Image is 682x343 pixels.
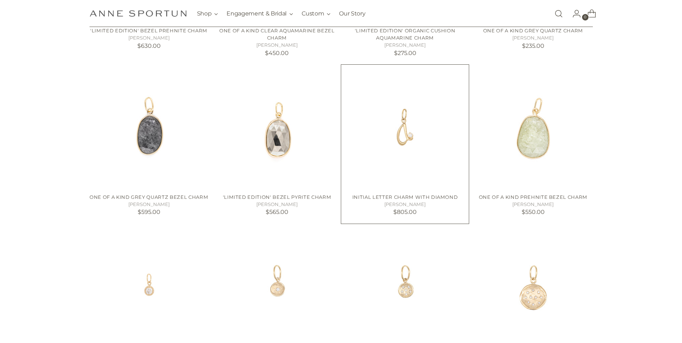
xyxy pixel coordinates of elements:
span: 0 [582,14,589,20]
span: $805.00 [393,209,417,215]
span: $595.00 [138,209,160,215]
a: Initial Letter Charm with Diamond [345,69,464,188]
h5: [PERSON_NAME] [90,35,209,42]
a: Anne Sportun Fine Jewellery [90,10,187,17]
a: 'Limited Edition' Organic Cushion Aquamarine Charm [355,28,456,41]
a: Our Story [339,6,365,22]
button: Engagement & Bridal [226,6,293,22]
h5: [PERSON_NAME] [473,201,592,208]
a: One of a Kind Grey Quartz Charm [483,28,583,33]
span: $235.00 [522,42,544,49]
button: Shop [197,6,218,22]
span: $275.00 [394,50,416,56]
a: 'Limited Edition' Bezel Prehnite Charm [90,28,207,33]
h5: [PERSON_NAME] [345,42,464,49]
a: One of a Kind Prehnite Bezel Charm [473,69,592,188]
a: One of a Kind Clear Aquamarine Bezel Charm [219,28,335,41]
a: 'Limited Edition' Bezel Pyrite Charm [218,69,337,188]
a: 'Limited Edition' Bezel Pyrite Charm [223,194,331,200]
h5: [PERSON_NAME] [218,42,337,49]
span: $630.00 [137,42,161,49]
h5: [PERSON_NAME] [473,35,592,42]
a: Go to the account page [567,6,581,21]
a: One of a Kind Grey Quartz Bezel Charm [90,69,209,188]
a: Initial Letter Charm with Diamond [352,194,458,200]
h5: [PERSON_NAME] [90,201,209,208]
span: $565.00 [266,209,288,215]
h5: [PERSON_NAME] [218,201,337,208]
h5: [PERSON_NAME] [345,201,464,208]
span: $450.00 [265,50,289,56]
a: One of a Kind Grey Quartz Bezel Charm [90,194,208,200]
a: One of a Kind Prehnite Bezel Charm [479,194,587,200]
button: Custom [302,6,330,22]
a: Open cart modal [582,6,596,21]
a: Open search modal [551,6,566,21]
span: $550.00 [522,209,545,215]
